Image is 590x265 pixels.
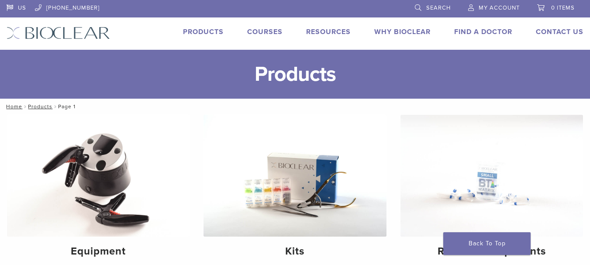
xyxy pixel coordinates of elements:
[400,115,583,237] img: Reorder Components
[183,28,224,36] a: Products
[204,115,386,237] img: Kits
[407,244,576,259] h4: Reorder Components
[210,244,379,259] h4: Kits
[443,232,531,255] a: Back To Top
[551,4,575,11] span: 0 items
[454,28,512,36] a: Find A Doctor
[247,28,283,36] a: Courses
[7,115,190,265] a: Equipment
[426,4,451,11] span: Search
[306,28,351,36] a: Resources
[7,27,110,39] img: Bioclear
[7,115,190,237] img: Equipment
[204,115,386,265] a: Kits
[400,115,583,265] a: Reorder Components
[28,103,52,110] a: Products
[479,4,520,11] span: My Account
[3,103,22,110] a: Home
[52,104,58,109] span: /
[14,244,183,259] h4: Equipment
[22,104,28,109] span: /
[536,28,583,36] a: Contact Us
[374,28,431,36] a: Why Bioclear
